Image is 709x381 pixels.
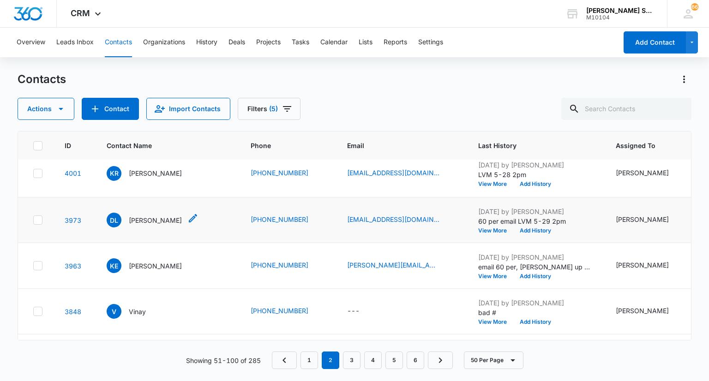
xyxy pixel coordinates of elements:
button: Import Contacts [146,98,230,120]
span: Last History [478,141,580,150]
button: 50 Per Page [464,351,523,369]
a: Page 5 [385,351,403,369]
div: Contact Name - Kevin Robinson - Select to Edit Field [107,166,198,181]
div: Contact Name - Derrick Lilly - Select to Edit Field [107,213,198,227]
a: Page 3 [343,351,361,369]
div: [PERSON_NAME] [616,168,669,178]
a: Previous Page [272,351,297,369]
a: Next Page [428,351,453,369]
span: Email [347,141,443,150]
a: Page 6 [407,351,424,369]
div: account id [586,14,654,21]
div: Assigned To - Ted DiMayo - Select to Edit Field [616,168,685,179]
p: [PERSON_NAME] [129,261,182,271]
p: email 60 per, [PERSON_NAME] up when i called, texted also [478,262,594,272]
a: Navigate to contact details page for Derrick Lilly [65,216,81,224]
a: [EMAIL_ADDRESS][DOMAIN_NAME] [347,168,439,178]
span: Contact Name [107,141,215,150]
span: KR [107,166,121,181]
span: 66 [691,3,698,11]
a: Navigate to contact details page for Vinay [65,308,81,316]
button: Organizations [143,28,185,57]
div: Assigned To - Ted DiMayo - Select to Edit Field [616,214,685,226]
div: Phone - (201) 314-5495 - Select to Edit Field [251,306,325,317]
span: (5) [269,106,278,112]
div: Assigned To - Ted DiMayo - Select to Edit Field [616,260,685,271]
p: Showing 51-100 of 285 [186,356,261,365]
div: notifications count [691,3,698,11]
p: 60 per email LVM 5-29 2pm [478,216,594,226]
button: Add History [513,228,558,233]
button: Projects [256,28,281,57]
button: History [196,28,217,57]
a: [PERSON_NAME][EMAIL_ADDRESS][DOMAIN_NAME] [347,260,439,270]
a: [PHONE_NUMBER] [251,260,308,270]
button: Tasks [292,28,309,57]
button: Deals [228,28,245,57]
p: bad # [478,308,594,317]
h1: Contacts [18,72,66,86]
button: View More [478,181,513,187]
button: View More [478,274,513,279]
div: Phone - (630) 639-7442 - Select to Edit Field [251,260,325,271]
span: V [107,304,121,319]
button: Settings [418,28,443,57]
a: [PHONE_NUMBER] [251,214,308,224]
button: Overview [17,28,45,57]
p: [PERSON_NAME] [129,215,182,225]
button: Filters [238,98,300,120]
p: [DATE] by [PERSON_NAME] [478,207,594,216]
button: Add Contact [624,31,686,54]
a: [PHONE_NUMBER] [251,306,308,316]
div: Phone - (773) 865-6369 - Select to Edit Field [251,168,325,179]
button: Actions [18,98,74,120]
p: LVM 5-28 2pm [478,170,594,179]
p: Vinay [129,307,146,316]
button: Calendar [320,28,348,57]
span: CRM [71,8,90,18]
span: Phone [251,141,312,150]
div: [PERSON_NAME] [616,214,669,224]
div: Email - swoodfork2010@gmail.com - Select to Edit Field [347,168,456,179]
a: [EMAIL_ADDRESS][DOMAIN_NAME] [347,214,439,224]
div: Email - - Select to Edit Field [347,306,376,317]
button: Leads Inbox [56,28,94,57]
button: Add Contact [82,98,139,120]
nav: Pagination [272,351,453,369]
input: Search Contacts [561,98,691,120]
button: Add History [513,274,558,279]
em: 2 [322,351,339,369]
button: View More [478,319,513,325]
div: --- [347,306,360,317]
div: account name [586,7,654,14]
p: [DATE] by [PERSON_NAME] [478,298,594,308]
p: [DATE] by [PERSON_NAME] [478,160,594,170]
div: Contact Name - Vinay - Select to Edit Field [107,304,162,319]
button: Contacts [105,28,132,57]
button: View More [478,228,513,233]
span: ID [65,141,71,150]
button: Add History [513,181,558,187]
div: Contact Name - Kristen Etchison - Select to Edit Field [107,258,198,273]
div: Phone - (708) 250-5289 - Select to Edit Field [251,214,325,226]
button: Lists [359,28,373,57]
div: Email - Kristen.etchison2@gmail.com - Select to Edit Field [347,260,456,271]
a: Page 4 [364,351,382,369]
div: Email - derricklilly@attnet.net - Select to Edit Field [347,214,456,226]
div: [PERSON_NAME] [616,260,669,270]
a: [PHONE_NUMBER] [251,168,308,178]
span: DL [107,213,121,227]
span: Assigned To [616,141,672,150]
button: Actions [677,72,691,87]
div: [PERSON_NAME] [616,306,669,316]
p: [DATE] by [PERSON_NAME] [478,252,594,262]
a: Navigate to contact details page for Kevin Robinson [65,169,81,177]
a: Navigate to contact details page for Kristen Etchison [65,262,81,270]
div: Assigned To - Ted DiMayo - Select to Edit Field [616,306,685,317]
button: Reports [384,28,407,57]
a: Page 1 [300,351,318,369]
button: Add History [513,319,558,325]
span: KE [107,258,121,273]
p: [PERSON_NAME] [129,168,182,178]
